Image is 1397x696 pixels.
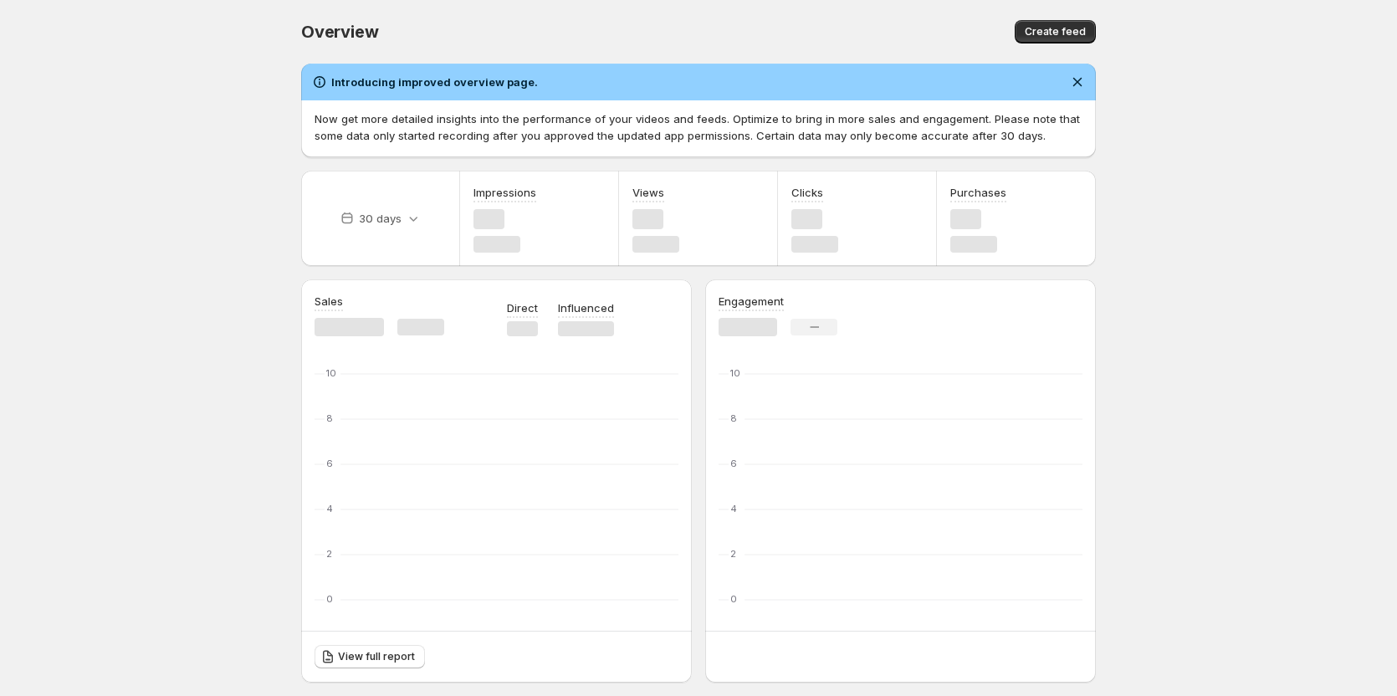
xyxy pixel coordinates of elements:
[315,110,1082,144] p: Now get more detailed insights into the performance of your videos and feeds. Optimize to bring i...
[1015,20,1096,43] button: Create feed
[791,184,823,201] h3: Clicks
[507,299,538,316] p: Direct
[326,548,332,560] text: 2
[315,293,343,310] h3: Sales
[331,74,538,90] h2: Introducing improved overview page.
[359,210,402,227] p: 30 days
[950,184,1006,201] h3: Purchases
[730,548,736,560] text: 2
[338,650,415,663] span: View full report
[730,458,737,469] text: 6
[326,458,333,469] text: 6
[473,184,536,201] h3: Impressions
[326,503,333,514] text: 4
[558,299,614,316] p: Influenced
[326,593,333,605] text: 0
[730,412,737,424] text: 8
[301,22,378,42] span: Overview
[1066,70,1089,94] button: Dismiss notification
[1025,25,1086,38] span: Create feed
[632,184,664,201] h3: Views
[326,412,333,424] text: 8
[719,293,784,310] h3: Engagement
[730,593,737,605] text: 0
[730,367,740,379] text: 10
[730,503,737,514] text: 4
[315,645,425,668] a: View full report
[326,367,336,379] text: 10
